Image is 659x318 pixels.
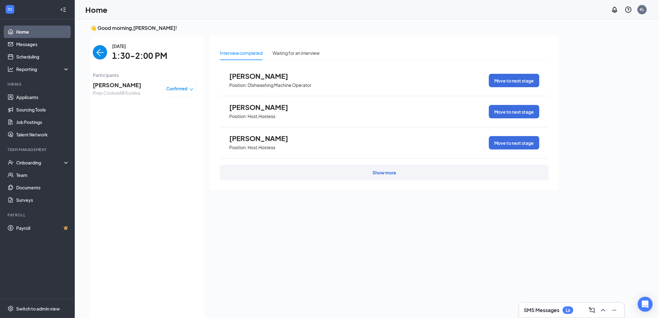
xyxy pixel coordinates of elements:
svg: QuestionInfo [625,6,632,13]
p: Host,Hostess [248,145,275,150]
span: [PERSON_NAME] [229,103,298,111]
span: Confirmed [167,86,188,92]
div: Payroll [7,212,68,218]
a: Scheduling [16,50,69,63]
a: Sourcing Tools [16,103,69,116]
svg: Minimize [611,306,618,314]
svg: Collapse [60,7,66,13]
div: Open Intercom Messenger [638,297,653,312]
span: [PERSON_NAME] [229,72,298,80]
svg: ComposeMessage [588,306,596,314]
p: Position: [229,82,247,88]
span: [DATE] [112,43,167,50]
a: Surveys [16,194,69,206]
svg: UserCheck [7,159,14,166]
button: ChevronUp [598,305,608,315]
button: Move to next stage [489,136,539,150]
a: Messages [16,38,69,50]
button: Move to next stage [489,74,539,87]
svg: ChevronUp [600,306,607,314]
div: 16 [566,308,571,313]
div: Hiring [7,82,68,87]
span: Participants [93,72,197,78]
a: Applicants [16,91,69,103]
svg: Notifications [611,6,619,13]
a: Job Postings [16,116,69,128]
a: Team [16,169,69,181]
a: Home [16,26,69,38]
svg: Analysis [7,66,14,72]
div: Show more [372,169,396,176]
button: back-button [93,45,107,59]
h3: SMS Messages [524,307,560,314]
span: [PERSON_NAME] [229,134,298,142]
div: Team Management [7,147,68,152]
h1: Home [85,4,107,15]
p: DIshwashing Machine Operator [248,82,311,88]
button: Minimize [609,305,619,315]
span: 1:30-2:00 PM [112,50,167,62]
span: Prep Cook at AB Eureka [93,89,141,96]
svg: WorkstreamLogo [7,6,13,12]
p: Host,Hostess [248,113,275,119]
div: KL [640,7,644,12]
div: Switch to admin view [16,306,60,312]
div: Reporting [16,66,70,72]
div: Waiting for an interview [273,50,320,56]
span: [PERSON_NAME] [93,81,141,89]
div: Onboarding [16,159,64,166]
a: Documents [16,181,69,194]
h3: 👋 Good morning, [PERSON_NAME] ! [90,25,559,31]
a: Talent Network [16,128,69,141]
div: Interview completed [220,50,263,56]
a: PayrollCrown [16,222,69,234]
p: Position: [229,113,247,119]
p: Position: [229,145,247,150]
svg: Settings [7,306,14,312]
button: Move to next stage [489,105,539,118]
button: ComposeMessage [587,305,597,315]
span: down [189,87,194,92]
